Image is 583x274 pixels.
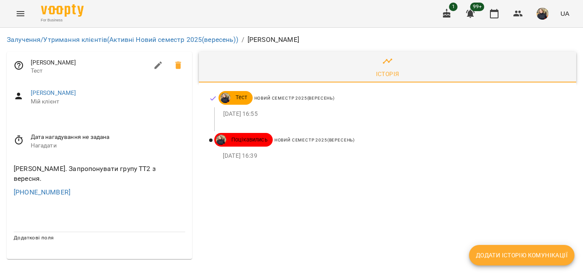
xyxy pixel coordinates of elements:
p: [DATE] 16:55 [223,110,563,118]
img: Voopty Logo [41,4,84,17]
span: [PERSON_NAME] [31,59,148,67]
a: Залучення/Утримання клієнтів(Активні Новий семестр 2025(вересень)) [7,35,238,44]
img: ad96a223c3aa0afd89c37e24d2e0bc2b.jpg [536,8,548,20]
svg: Відповідальний співробітник не заданий [14,60,24,71]
span: Новий семестр 2025(вересень) [274,138,355,142]
li: / [242,35,244,45]
p: [DATE] 16:39 [223,152,563,160]
span: 99+ [470,3,484,11]
button: UA [557,6,573,21]
a: Бешлега Юлія Анатоліівна [219,93,230,103]
span: Тест [230,94,253,101]
span: 1 [449,3,458,11]
p: [PERSON_NAME] [248,35,299,45]
img: Бешлега Юлія Анатоліівна [216,135,226,145]
button: Додати історію комунікації [469,245,574,265]
div: Історія [376,69,399,79]
a: [PERSON_NAME] [31,89,76,96]
span: Дата нагадування не задана [31,133,185,141]
a: [PHONE_NUMBER] [14,188,70,196]
span: Поцікавились [226,136,273,144]
a: Бешлега Юлія Анатоліівна [214,135,226,145]
span: Додаткові поля [14,235,54,241]
span: Додати історію комунікації [476,250,568,260]
img: Бешлега Юлія Анатоліівна [220,93,230,103]
button: Menu [10,3,31,24]
span: Нагадати [31,141,185,150]
span: For Business [41,18,84,23]
span: Тест [31,67,148,75]
nav: breadcrumb [7,35,576,45]
span: UA [560,9,569,18]
span: Новий семестр 2025(вересень) [254,96,335,100]
span: Мій клієнт [31,97,185,106]
div: [PERSON_NAME]. Запропонувати групу ТТ2 з вересня. [12,162,187,186]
